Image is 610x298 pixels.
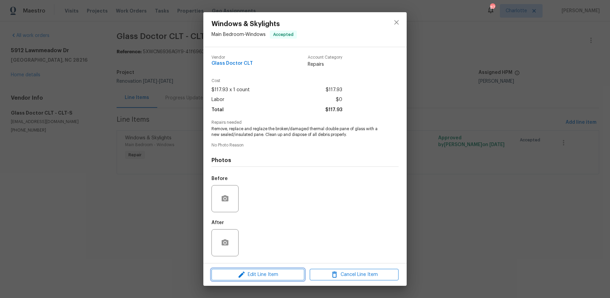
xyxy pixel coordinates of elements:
span: Accepted [270,31,296,38]
span: Repairs [308,61,342,68]
button: Cancel Line Item [310,269,399,281]
span: $117.93 [326,85,342,95]
h4: Photos [211,157,399,164]
span: Vendor [211,55,253,60]
span: Cancel Line Item [312,271,396,279]
span: No Photo Reason [211,143,399,147]
button: close [388,14,405,31]
span: Total [211,105,224,115]
span: Glass Doctor CLT [211,61,253,66]
span: Windows & Skylights [211,20,297,28]
button: Edit Line Item [211,269,304,281]
h5: Before [211,176,228,181]
div: 87 [490,4,495,11]
span: $0 [336,95,342,105]
span: Cost [211,79,342,83]
h5: After [211,220,224,225]
span: Remove, replace and reglaze the broken/damaged thermal double pane of glass with a new sealed/ins... [211,126,380,138]
span: Repairs needed [211,120,399,125]
span: $117.93 x 1 count [211,85,250,95]
span: Labor [211,95,224,105]
span: Edit Line Item [213,271,302,279]
span: Account Category [308,55,342,60]
span: Main Bedroom - Windows [211,32,266,37]
span: $117.93 [325,105,342,115]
